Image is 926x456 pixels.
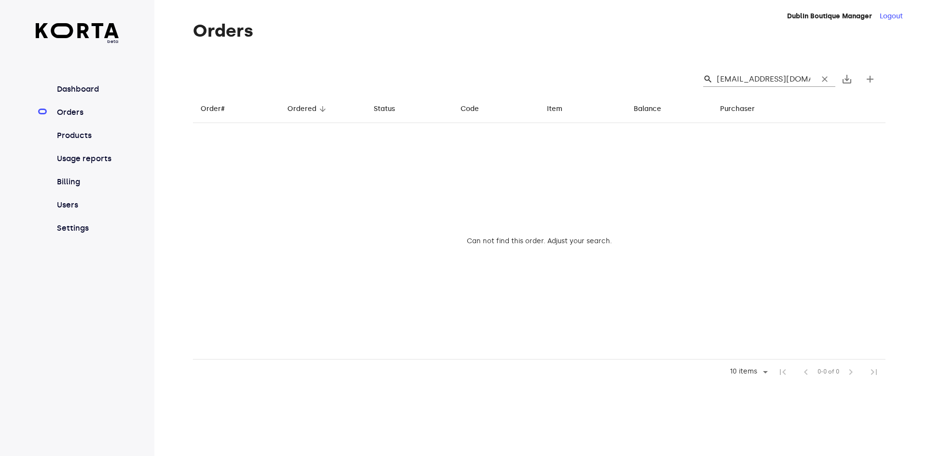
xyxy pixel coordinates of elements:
span: Status [374,103,408,115]
a: Usage reports [55,153,119,165]
span: Code [461,103,491,115]
div: 10 items [727,368,760,376]
a: Orders [55,107,119,118]
a: Users [55,199,119,211]
input: Search [717,71,810,87]
a: Billing [55,176,119,188]
div: Balance [634,103,661,115]
h1: Orders [193,21,885,41]
a: Dashboard [55,83,119,95]
div: Code [461,103,479,115]
div: Item [547,103,562,115]
span: save_alt [841,73,853,85]
span: beta [36,38,119,45]
a: Products [55,130,119,141]
span: add [864,73,876,85]
div: 10 items [723,365,771,379]
td: Can not find this order. Adjust your search. [193,123,885,359]
span: arrow_downward [318,105,327,113]
span: Previous Page [794,360,817,384]
div: Purchaser [720,103,755,115]
strong: Dublin Boutique Manager [787,12,872,20]
button: Create new gift card [858,68,882,91]
div: Order# [201,103,225,115]
a: beta [36,23,119,45]
span: Last Page [862,360,885,384]
span: clear [820,74,830,84]
span: Order# [201,103,237,115]
span: First Page [771,360,794,384]
button: Clear Search [814,69,835,90]
span: Ordered [287,103,329,115]
span: Search [703,74,713,84]
button: Export [835,68,858,91]
span: 0-0 of 0 [817,367,839,377]
span: Purchaser [720,103,767,115]
img: Korta [36,23,119,38]
div: Ordered [287,103,316,115]
a: Settings [55,222,119,234]
span: Item [547,103,575,115]
div: Status [374,103,395,115]
span: Balance [634,103,674,115]
span: Next Page [839,360,862,384]
button: Logout [880,12,903,21]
